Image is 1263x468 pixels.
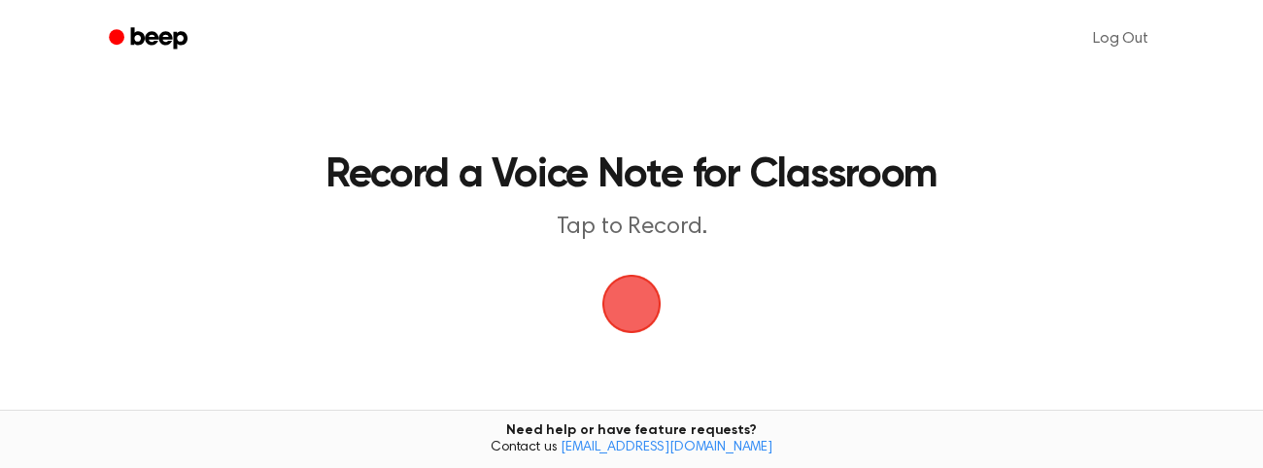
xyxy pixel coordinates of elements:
[602,275,661,333] button: Beep Logo
[12,440,1251,457] span: Contact us
[258,212,1005,244] p: Tap to Record.
[561,441,772,454] a: [EMAIL_ADDRESS][DOMAIN_NAME]
[95,20,205,58] a: Beep
[1074,16,1168,62] a: Log Out
[210,155,1053,196] h1: Record a Voice Note for Classroom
